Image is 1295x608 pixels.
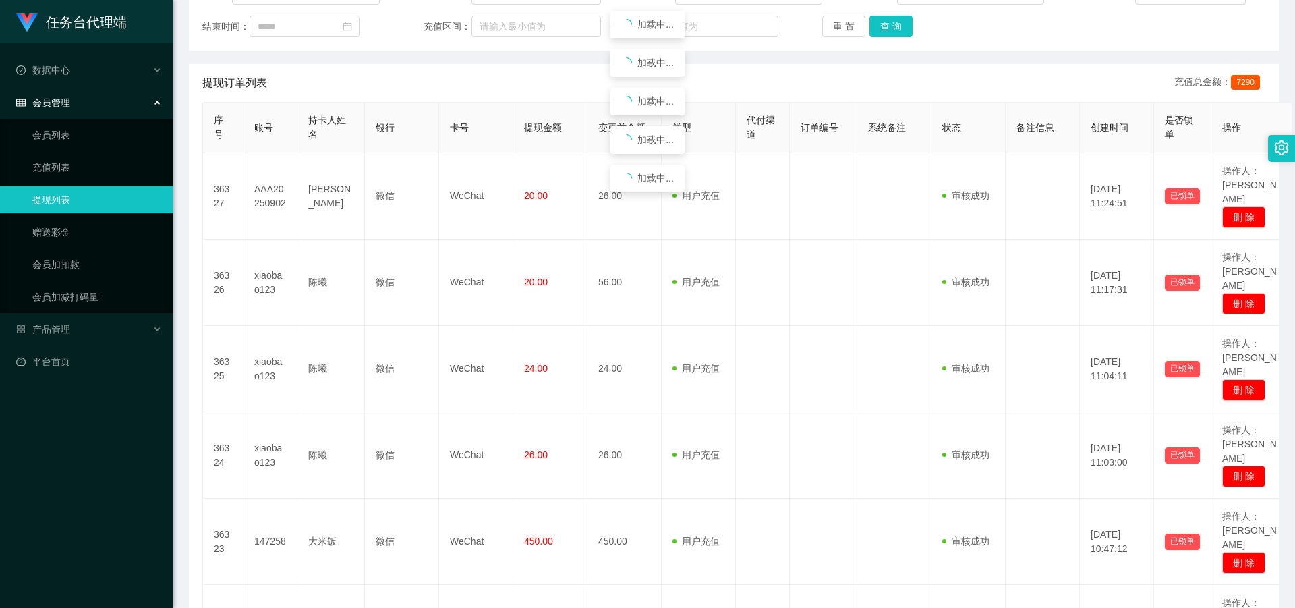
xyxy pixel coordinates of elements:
[376,122,395,133] span: 银行
[243,412,297,499] td: xiaobao123
[1080,412,1154,499] td: [DATE] 11:03:00
[672,536,720,547] span: 用户充值
[243,326,297,412] td: xiaobao123
[587,240,662,326] td: 56.00
[16,65,70,76] span: 数据中心
[439,240,513,326] td: WeChat
[587,499,662,585] td: 450.00
[942,449,989,460] span: 审核成功
[1222,424,1277,464] span: 操作人：[PERSON_NAME]
[243,153,297,240] td: AAA20250902
[524,536,553,547] span: 450.00
[1274,140,1289,155] i: 图标: setting
[1222,252,1277,291] span: 操作人：[PERSON_NAME]
[203,240,243,326] td: 36326
[439,499,513,585] td: WeChat
[942,277,989,287] span: 审核成功
[1165,115,1193,140] span: 是否锁单
[1165,188,1200,204] button: 已锁单
[202,20,250,34] span: 结束时间：
[672,122,691,133] span: 类型
[1091,122,1128,133] span: 创建时间
[524,190,548,201] span: 20.00
[624,16,778,37] input: 请输入最大值为
[637,57,674,68] span: 加载中...
[16,97,70,108] span: 会员管理
[1222,338,1277,377] span: 操作人：[PERSON_NAME]
[203,412,243,499] td: 36324
[297,326,365,412] td: 陈曦
[747,115,775,140] span: 代付渠道
[1222,206,1265,228] button: 删 除
[365,326,439,412] td: 微信
[1222,293,1265,314] button: 删 除
[801,122,838,133] span: 订单编号
[343,22,352,31] i: 图标: calendar
[439,326,513,412] td: WeChat
[365,499,439,585] td: 微信
[439,153,513,240] td: WeChat
[637,19,674,30] span: 加载中...
[524,449,548,460] span: 26.00
[621,96,632,107] i: icon: loading
[297,412,365,499] td: 陈曦
[1222,466,1265,487] button: 删 除
[32,219,162,246] a: 赠送彩金
[16,98,26,107] i: 图标: table
[672,277,720,287] span: 用户充值
[1222,379,1265,401] button: 删 除
[32,251,162,278] a: 会员加扣款
[672,363,720,374] span: 用户充值
[587,326,662,412] td: 24.00
[16,13,38,32] img: logo.9652507e.png
[1222,165,1277,204] span: 操作人：[PERSON_NAME]
[439,412,513,499] td: WeChat
[587,412,662,499] td: 26.00
[621,57,632,68] i: icon: loading
[424,20,471,34] span: 充值区间：
[32,186,162,213] a: 提现列表
[203,326,243,412] td: 36325
[1016,122,1054,133] span: 备注信息
[1080,326,1154,412] td: [DATE] 11:04:11
[32,121,162,148] a: 会员列表
[942,190,989,201] span: 审核成功
[1165,534,1200,550] button: 已锁单
[672,449,720,460] span: 用户充值
[822,16,865,37] button: 重 置
[621,173,632,184] i: icon: loading
[637,96,674,107] span: 加载中...
[243,240,297,326] td: xiaobao123
[1165,275,1200,291] button: 已锁单
[297,153,365,240] td: [PERSON_NAME]
[524,277,548,287] span: 20.00
[202,75,267,91] span: 提现订单列表
[637,134,674,145] span: 加载中...
[1222,122,1241,133] span: 操作
[524,122,562,133] span: 提现金额
[869,16,913,37] button: 查 询
[243,499,297,585] td: 147258
[214,115,223,140] span: 序号
[308,115,346,140] span: 持卡人姓名
[1222,511,1277,550] span: 操作人：[PERSON_NAME]
[868,122,906,133] span: 系统备注
[621,19,632,30] i: icon: loading
[598,122,645,133] span: 变更前金额
[365,153,439,240] td: 微信
[16,16,127,27] a: 任务台代理端
[46,1,127,44] h1: 任务台代理端
[1165,361,1200,377] button: 已锁单
[32,283,162,310] a: 会员加减打码量
[524,363,548,374] span: 24.00
[1080,499,1154,585] td: [DATE] 10:47:12
[471,16,601,37] input: 请输入最小值为
[203,499,243,585] td: 36323
[297,499,365,585] td: 大米饭
[621,134,632,145] i: icon: loading
[16,324,70,335] span: 产品管理
[1231,75,1260,90] span: 7290
[1080,240,1154,326] td: [DATE] 11:17:31
[254,122,273,133] span: 账号
[1222,552,1265,574] button: 删 除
